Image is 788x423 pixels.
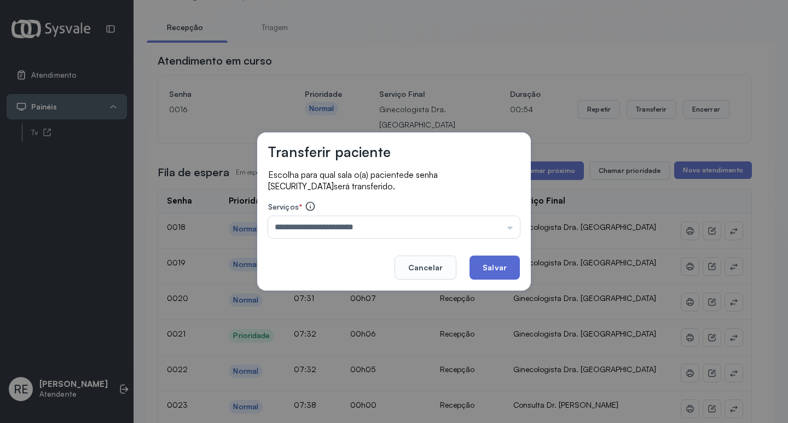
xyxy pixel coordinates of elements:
[268,169,520,192] p: Escolha para qual sala o(a) paciente será transferido.
[395,256,456,280] button: Cancelar
[268,143,391,160] h3: Transferir paciente
[470,256,520,280] button: Salvar
[268,170,438,192] span: de senha [SECURITY_DATA]
[268,202,299,211] span: Serviços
